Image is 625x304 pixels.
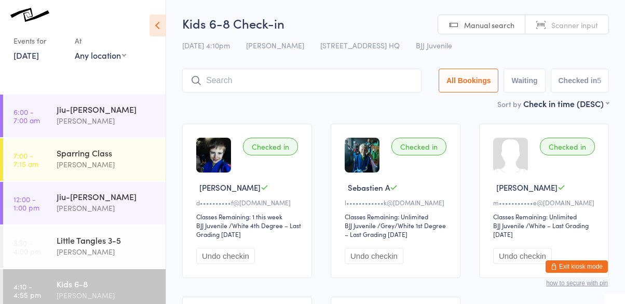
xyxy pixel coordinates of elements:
div: Jiu-[PERSON_NAME] [57,191,157,202]
button: All Bookings [439,69,499,92]
time: 3:30 - 4:00 pm [13,239,41,255]
div: [PERSON_NAME] [57,289,157,301]
div: BJJ Juvenile [196,221,227,230]
div: Kids 6-8 [57,278,157,289]
div: Classes Remaining: Unlimited [493,212,598,221]
div: Classes Remaining: Unlimited [345,212,450,221]
div: Checked in [243,138,298,155]
div: [PERSON_NAME] [57,246,157,258]
span: Sebastien A [348,182,390,193]
span: [STREET_ADDRESS] HQ [320,40,400,50]
div: l••••••••••••k@[DOMAIN_NAME] [345,198,450,207]
input: Search [182,69,422,92]
span: / Grey/White 1st Degree – Last Grading [DATE] [345,221,446,239]
button: Waiting [504,69,545,92]
button: how to secure with pin [546,280,608,287]
a: 7:00 -7:15 amSparring Class[PERSON_NAME] [3,138,166,181]
a: 12:00 -1:00 pmJiu-[PERSON_NAME][PERSON_NAME] [3,182,166,224]
button: Undo checkin [345,248,403,264]
div: 5 [597,76,601,85]
h2: Kids 6-8 Check-in [182,15,609,32]
div: Check in time (DESC) [523,98,609,109]
span: [PERSON_NAME] [496,182,558,193]
div: Classes Remaining: 1 this week [196,212,301,221]
div: Sparring Class [57,147,157,158]
button: Checked in5 [551,69,609,92]
div: Any location [75,49,126,61]
div: m•••••••••••e@[DOMAIN_NAME] [493,198,598,207]
img: image1696619935.png [345,138,379,173]
span: / White 4th Degree – Last Grading [DATE] [196,221,301,239]
time: 12:00 - 1:00 pm [13,195,39,212]
button: Undo checkin [493,248,552,264]
div: [PERSON_NAME] [57,202,157,214]
a: [DATE] [13,49,39,61]
img: Knots Jiu-Jitsu [10,8,49,22]
a: 3:30 -4:00 pmLittle Tangles 3-5[PERSON_NAME] [3,226,166,268]
div: Checked in [540,138,595,155]
button: Exit kiosk mode [546,260,608,273]
span: [PERSON_NAME] [246,40,304,50]
time: 6:00 - 7:00 am [13,108,40,124]
span: BJJ Juvenile [416,40,452,50]
div: [PERSON_NAME] [57,158,157,170]
div: [PERSON_NAME] [57,115,157,127]
div: d••••••••••f@[DOMAIN_NAME] [196,198,301,207]
div: At [75,32,126,49]
span: [DATE] 4:10pm [182,40,230,50]
div: Little Tangles 3-5 [57,234,157,246]
span: [PERSON_NAME] [199,182,261,193]
label: Sort by [497,99,521,109]
div: Jiu-[PERSON_NAME] [57,103,157,115]
div: BJJ Juvenile [493,221,524,230]
span: Manual search [464,20,514,30]
div: Checked in [391,138,446,155]
span: Scanner input [551,20,598,30]
button: Undo checkin [196,248,255,264]
time: 7:00 - 7:15 am [13,151,38,168]
time: 4:10 - 4:55 pm [13,282,41,299]
div: BJJ Juvenile [345,221,376,230]
img: image1683466147.png [196,138,231,173]
a: 6:00 -7:00 amJiu-[PERSON_NAME][PERSON_NAME] [3,95,166,137]
div: Events for [13,32,64,49]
